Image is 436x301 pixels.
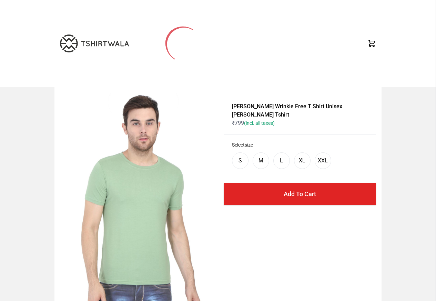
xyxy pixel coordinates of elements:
[258,157,263,165] div: M
[318,157,328,165] div: XXL
[60,34,129,52] img: TW-LOGO-400-104.png
[224,183,376,205] button: Add To Cart
[244,120,275,126] span: (incl. all taxes)
[232,102,368,119] h1: [PERSON_NAME] Wrinkle Free T Shirt Unisex [PERSON_NAME] Tshirt
[232,141,368,148] h3: Select size
[280,157,283,165] div: L
[232,120,275,126] span: ₹ 799
[239,157,242,165] div: S
[299,157,305,165] div: XL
